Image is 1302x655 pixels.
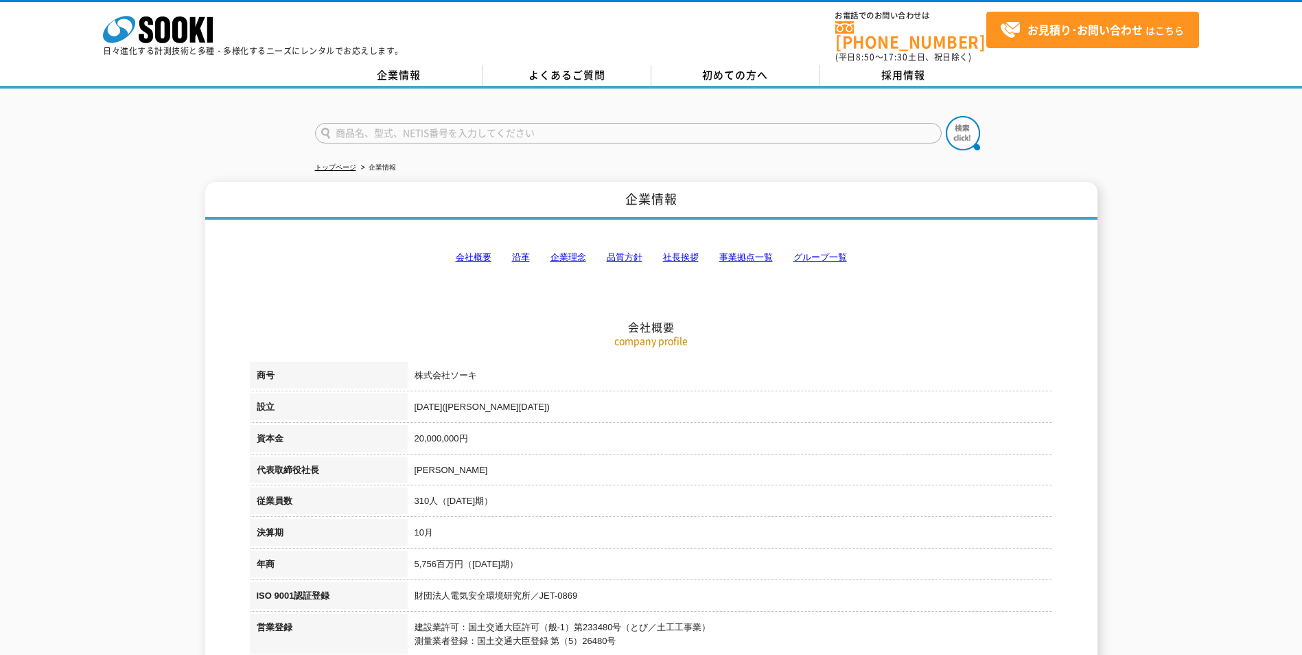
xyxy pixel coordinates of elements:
[1027,21,1143,38] strong: お見積り･お問い合わせ
[315,65,483,86] a: 企業情報
[408,582,1053,614] td: 財団法人電気安全環境研究所／JET-0869
[103,47,404,55] p: 日々進化する計測技術と多種・多様化するニーズにレンタルでお応えします。
[408,425,1053,457] td: 20,000,000円
[835,12,986,20] span: お電話でのお問い合わせは
[550,252,586,262] a: 企業理念
[315,163,356,171] a: トップページ
[1000,20,1184,41] span: はこちら
[408,551,1053,582] td: 5,756百万円（[DATE]期）
[408,519,1053,551] td: 10月
[408,487,1053,519] td: 310人（[DATE]期）
[856,51,875,63] span: 8:50
[250,393,408,425] th: 設立
[456,252,491,262] a: 会社概要
[483,65,651,86] a: よくあるご質問
[250,425,408,457] th: 資本金
[835,51,971,63] span: (平日 ～ 土日、祝日除く)
[250,334,1053,348] p: company profile
[408,457,1053,488] td: [PERSON_NAME]
[250,457,408,488] th: 代表取締役社長
[512,252,530,262] a: 沿革
[651,65,819,86] a: 初めての方へ
[250,519,408,551] th: 決算期
[883,51,908,63] span: 17:30
[250,487,408,519] th: 従業員数
[835,21,986,49] a: [PHONE_NUMBER]
[793,252,847,262] a: グループ一覧
[408,362,1053,393] td: 株式会社ソーキ
[250,362,408,393] th: 商号
[663,252,699,262] a: 社長挨拶
[946,116,980,150] img: btn_search.png
[250,183,1053,334] h2: 会社概要
[250,551,408,582] th: 年商
[607,252,642,262] a: 品質方針
[205,182,1097,220] h1: 企業情報
[408,393,1053,425] td: [DATE]([PERSON_NAME][DATE])
[315,123,942,143] input: 商品名、型式、NETIS番号を入力してください
[250,582,408,614] th: ISO 9001認証登録
[819,65,988,86] a: 採用情報
[986,12,1199,48] a: お見積り･お問い合わせはこちら
[719,252,773,262] a: 事業拠点一覧
[702,67,768,82] span: 初めての方へ
[358,161,396,175] li: 企業情報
